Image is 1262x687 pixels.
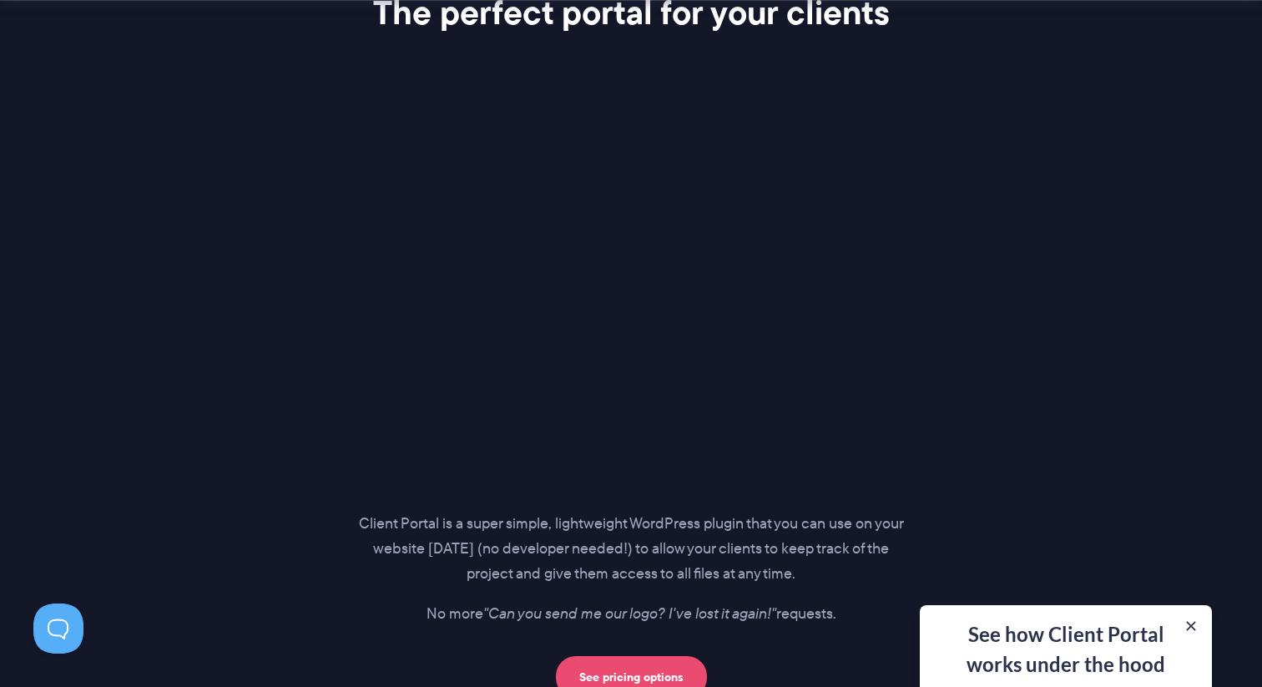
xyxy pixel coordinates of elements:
[33,604,83,654] iframe: Toggle Customer Support
[358,512,904,587] p: Client Portal is a super simple, lightweight WordPress plugin that you can use on your website [D...
[358,602,904,627] p: No more requests.
[483,603,776,624] i: "Can you send me our logo? I've lost it again!"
